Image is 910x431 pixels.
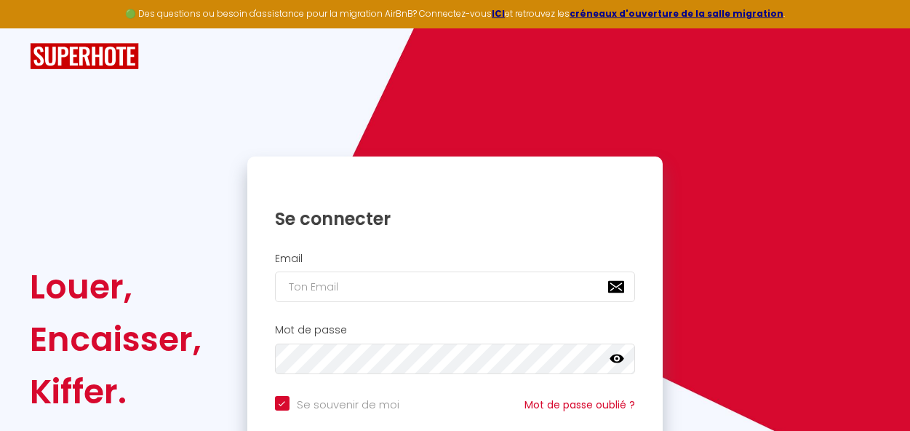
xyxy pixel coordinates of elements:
div: Louer, [30,261,201,313]
div: Kiffer. [30,365,201,418]
div: Encaisser, [30,313,201,365]
a: Mot de passe oublié ? [524,398,635,412]
input: Ton Email [275,272,636,302]
h2: Email [275,253,636,265]
a: créneaux d'ouverture de la salle migration [570,7,783,20]
a: ICI [492,7,505,20]
h1: Se connecter [275,207,636,230]
h2: Mot de passe [275,324,636,336]
img: SuperHote logo [30,43,139,70]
